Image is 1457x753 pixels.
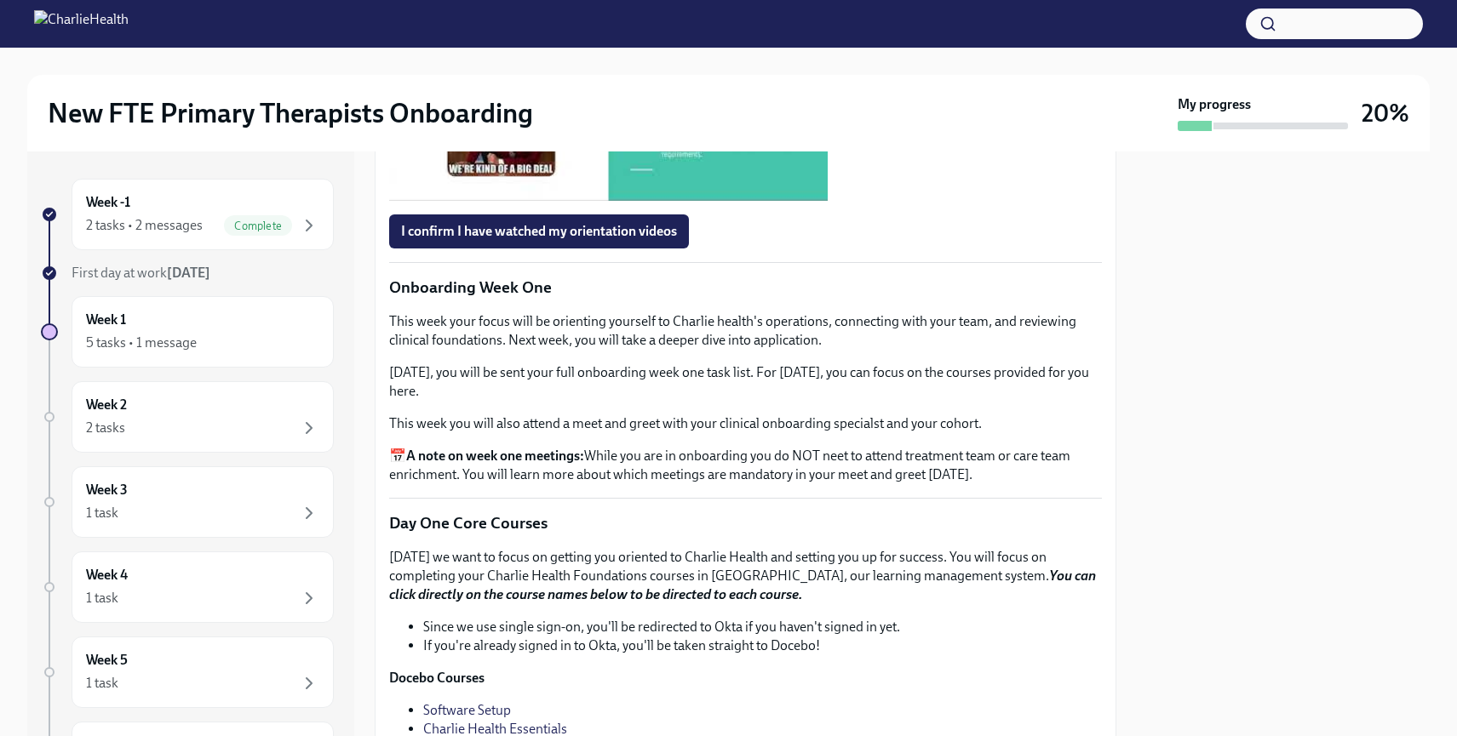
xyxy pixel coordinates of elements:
[72,265,210,281] span: First day at work
[86,193,130,212] h6: Week -1
[389,568,1096,602] strong: You can click directly on the course names below to be directed to each course.
[389,363,1102,401] p: [DATE], you will be sent your full onboarding week one task list. For [DATE], you can focus on th...
[41,264,334,282] a: First day at work[DATE]
[48,96,533,130] h2: New FTE Primary Therapists Onboarding
[86,334,197,352] div: 5 tasks • 1 message
[389,670,485,686] strong: Docebo Courses
[389,214,689,248] button: I confirm I have watched my orientation videos
[86,674,118,693] div: 1 task
[389,512,1102,534] p: Day One Core Courses
[389,414,1102,433] p: This week you will also attend a meet and greet with your clinical onboarding specialst and your ...
[423,702,511,718] a: Software Setup
[86,419,125,437] div: 2 tasks
[423,636,1102,655] li: If you're already signed in to Okta, you'll be taken straight to Docebo!
[1362,98,1409,128] h3: 20%
[86,504,118,522] div: 1 task
[167,265,210,281] strong: [DATE]
[34,10,129,37] img: CharlieHealth
[41,179,334,250] a: Week -12 tasks • 2 messagesComplete
[224,220,292,232] span: Complete
[86,651,128,670] h6: Week 5
[423,618,1102,636] li: Since we use single sign-on, you'll be redirected to Okta if you haven't signed in yet.
[41,636,334,708] a: Week 51 task
[389,447,1102,484] p: 📅 While you are in onboarding you do NOT neet to attend treatment team or care team enrichment. Y...
[86,589,118,608] div: 1 task
[389,277,1102,299] p: Onboarding Week One
[41,551,334,623] a: Week 41 task
[86,481,128,499] h6: Week 3
[86,566,128,585] h6: Week 4
[86,396,127,414] h6: Week 2
[401,223,677,240] span: I confirm I have watched my orientation videos
[86,311,126,329] h6: Week 1
[423,721,567,737] a: Charlie Health Essentials
[1178,95,1251,114] strong: My progress
[41,466,334,538] a: Week 31 task
[389,548,1102,604] p: [DATE] we want to focus on getting you oriented to Charlie Health and setting you up for success....
[41,381,334,453] a: Week 22 tasks
[86,216,203,235] div: 2 tasks • 2 messages
[41,296,334,368] a: Week 15 tasks • 1 message
[406,448,584,464] strong: A note on week one meetings:
[389,312,1102,350] p: This week your focus will be orienting yourself to Charlie health's operations, connecting with y...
